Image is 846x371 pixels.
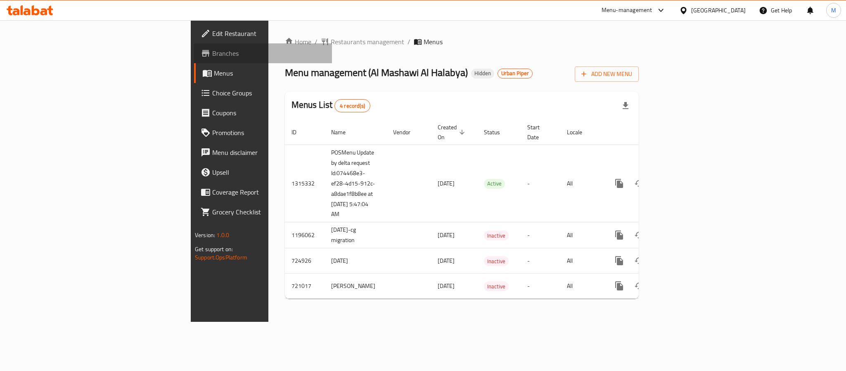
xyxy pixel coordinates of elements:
span: Vendor [393,127,421,137]
button: Change Status [629,174,649,193]
span: Menus [214,68,325,78]
div: Export file [616,96,635,116]
button: Change Status [629,225,649,245]
table: enhanced table [285,120,695,299]
span: Active [484,179,505,188]
th: Actions [603,120,695,145]
button: more [609,251,629,271]
a: Coverage Report [194,182,332,202]
span: Name [331,127,356,137]
span: [DATE] [438,255,455,266]
td: [PERSON_NAME] [325,273,386,299]
a: Restaurants management [321,37,404,47]
span: Upsell [212,167,325,177]
a: Edit Restaurant [194,24,332,43]
div: Total records count [334,99,370,112]
span: Status [484,127,511,137]
td: - [521,248,560,273]
span: 1.0.0 [216,230,229,240]
a: Grocery Checklist [194,202,332,222]
span: Created On [438,122,467,142]
div: [GEOGRAPHIC_DATA] [691,6,746,15]
button: Change Status [629,251,649,271]
nav: breadcrumb [285,37,639,47]
td: - [521,145,560,222]
td: - [521,222,560,248]
td: All [560,222,603,248]
li: / [408,37,410,47]
span: Start Date [527,122,550,142]
td: - [521,273,560,299]
a: Promotions [194,123,332,143]
td: All [560,145,603,222]
span: Promotions [212,128,325,138]
span: Menus [424,37,443,47]
div: Active [484,179,505,189]
span: [DATE] [438,178,455,189]
span: ID [291,127,307,137]
td: [DATE]-cg migration [325,222,386,248]
span: Inactive [484,257,509,266]
button: more [609,225,629,245]
span: Add New Menu [581,69,632,79]
div: Inactive [484,231,509,240]
a: Menu disclaimer [194,143,332,162]
span: Inactive [484,282,509,291]
span: Coupons [212,108,325,118]
span: [DATE] [438,281,455,291]
span: Version: [195,230,215,240]
span: Menu management ( Al Mashawi Al Halabya ) [285,63,468,82]
span: Edit Restaurant [212,29,325,38]
span: Branches [212,48,325,58]
button: Change Status [629,276,649,296]
a: Branches [194,43,332,63]
td: All [560,273,603,299]
div: Hidden [471,69,494,78]
td: POSMenu Update by delta request Id:074468e3-ef28-4d15-912c-a8dae1f8b8ee at [DATE] 5:47:04 AM [325,145,386,222]
a: Support.OpsPlatform [195,252,247,263]
span: M [831,6,836,15]
a: Choice Groups [194,83,332,103]
button: more [609,276,629,296]
span: Locale [567,127,593,137]
span: Choice Groups [212,88,325,98]
span: Inactive [484,231,509,240]
td: All [560,248,603,273]
td: [DATE] [325,248,386,273]
span: 4 record(s) [335,102,370,110]
a: Coupons [194,103,332,123]
a: Upsell [194,162,332,182]
span: Hidden [471,70,494,77]
span: Coverage Report [212,187,325,197]
span: Menu disclaimer [212,147,325,157]
button: more [609,174,629,193]
span: Restaurants management [331,37,404,47]
a: Menus [194,63,332,83]
span: [DATE] [438,230,455,240]
div: Menu-management [602,5,652,15]
span: Urban Piper [498,70,532,77]
h2: Menus List [291,99,370,112]
span: Grocery Checklist [212,207,325,217]
button: Add New Menu [575,67,639,82]
span: Get support on: [195,244,233,254]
